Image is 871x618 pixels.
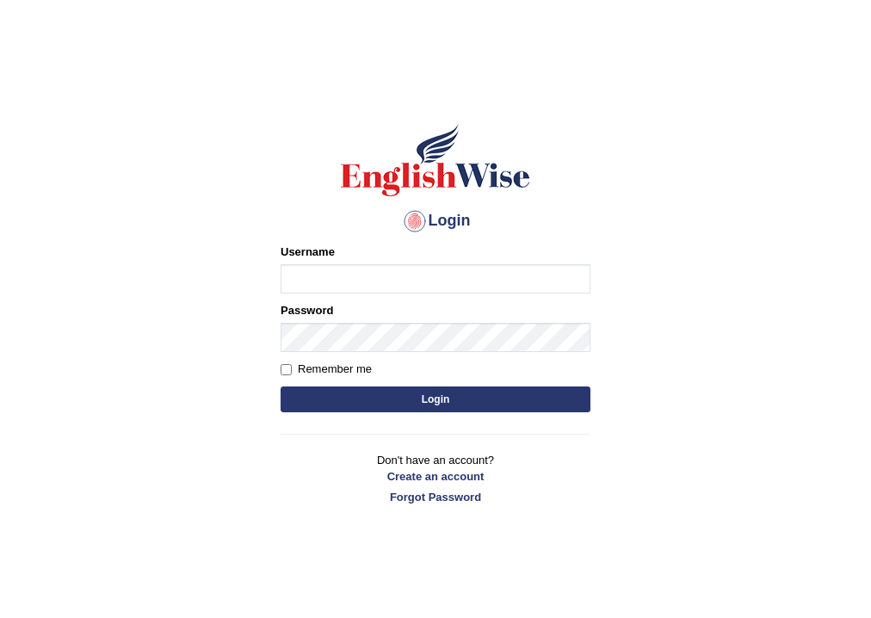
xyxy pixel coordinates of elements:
[281,364,292,375] input: Remember me
[281,489,590,505] a: Forgot Password
[281,468,590,485] a: Create an account
[281,386,590,412] button: Login
[281,302,333,318] label: Password
[281,207,590,235] h4: Login
[281,244,335,260] label: Username
[281,361,372,378] label: Remember me
[281,452,590,505] p: Don't have an account?
[337,121,534,199] img: Logo of English Wise sign in for intelligent practice with AI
